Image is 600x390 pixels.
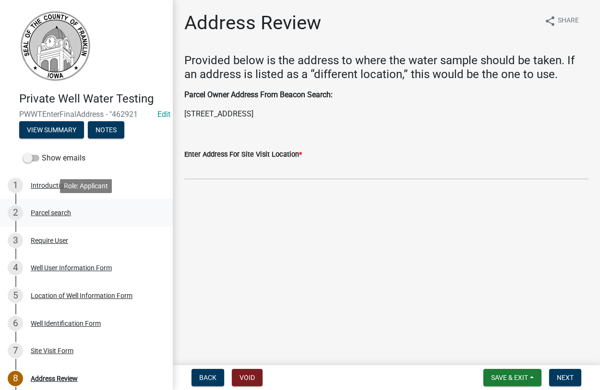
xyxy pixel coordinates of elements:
div: Parcel search [31,209,71,216]
span: Next [557,374,574,381]
wm-modal-confirm: Summary [19,126,84,134]
wm-modal-confirm: Edit Application Number [157,110,170,119]
a: Edit [157,110,170,119]
h1: Address Review [184,11,321,34]
label: Show emails [23,152,85,164]
label: Enter Address For Site Visit Location [184,151,302,158]
wm-modal-confirm: Notes [88,126,124,134]
span: Back [199,374,216,381]
h4: Private Well Water Testing [19,92,165,106]
div: 6 [8,316,23,331]
div: 2 [8,205,23,220]
div: Role: Applicant [60,179,112,193]
h4: Provided below is the address to where the water sample should be taken. If an address is listed ... [184,54,588,81]
span: PWWTEnterFinalAddress - "462921 [19,110,154,119]
i: share [544,15,556,27]
img: Franklin County, Iowa [19,10,91,82]
div: Introduction [31,182,68,189]
button: Notes [88,121,124,138]
div: 1 [8,178,23,193]
button: Save & Exit [483,369,541,386]
button: View Summary [19,121,84,138]
div: 7 [8,343,23,358]
div: 8 [8,371,23,386]
div: Well Identification Form [31,320,101,327]
button: Back [192,369,224,386]
div: 5 [8,288,23,303]
strong: Parcel Owner Address From Beacon Search: [184,90,333,99]
button: Void [232,369,263,386]
div: Require User [31,237,68,244]
span: Share [558,15,579,27]
button: Next [549,369,581,386]
div: Address Review [31,375,78,382]
div: Well User Information Form [31,264,112,271]
button: shareShare [537,11,587,30]
div: Location of Well Information Form [31,292,132,299]
span: Save & Exit [491,374,528,381]
div: 4 [8,260,23,275]
div: 3 [8,233,23,248]
div: Site Visit Form [31,347,73,354]
p: [STREET_ADDRESS] [184,108,588,120]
